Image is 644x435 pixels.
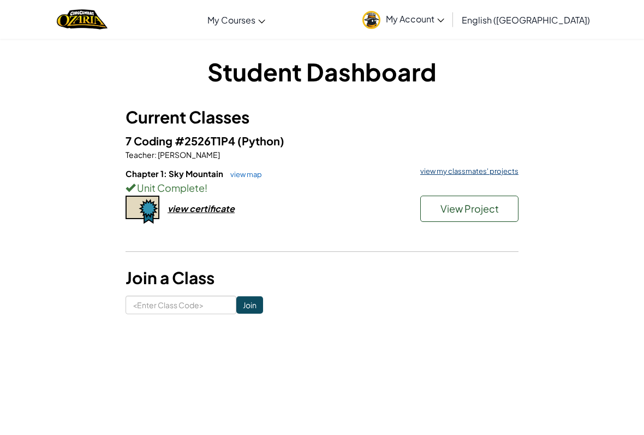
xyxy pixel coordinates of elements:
input: Join [236,296,263,314]
span: Teacher [126,150,154,160]
a: view map [225,170,262,179]
span: (Python) [237,134,284,148]
span: Unit Complete [135,181,205,194]
span: View Project [440,202,499,215]
span: English ([GEOGRAPHIC_DATA]) [462,14,590,26]
div: view certificate [168,203,235,214]
img: Home [57,8,108,31]
a: My Account [357,2,450,37]
span: : [154,150,157,160]
img: avatar [362,11,380,29]
span: Chapter 1: Sky Mountain [126,168,225,179]
span: My Courses [207,14,255,26]
input: <Enter Class Code> [126,296,236,314]
h1: Student Dashboard [126,55,518,89]
img: certificate-icon.png [126,196,159,224]
a: My Courses [202,5,271,34]
span: 7 Coding #2526T1P4 [126,134,237,148]
span: [PERSON_NAME] [157,150,220,160]
span: My Account [386,13,444,25]
h3: Current Classes [126,105,518,130]
a: view certificate [126,203,235,214]
a: English ([GEOGRAPHIC_DATA]) [456,5,595,34]
a: view my classmates' projects [415,168,518,175]
a: Ozaria by CodeCombat logo [57,8,108,31]
button: View Project [420,196,518,222]
span: ! [205,181,207,194]
h3: Join a Class [126,266,518,290]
